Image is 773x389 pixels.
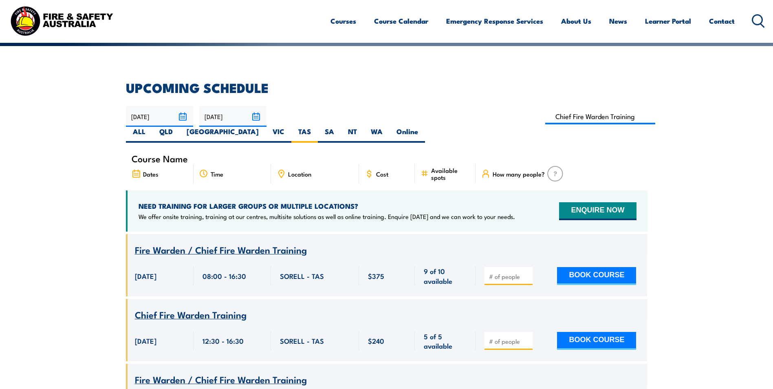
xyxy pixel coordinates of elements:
a: Course Calendar [374,10,428,32]
a: Chief Fire Warden Training [135,310,247,320]
button: BOOK COURSE [557,332,636,350]
span: SORELL - TAS [280,271,324,281]
label: ALL [126,127,152,143]
input: From date [126,106,193,127]
label: VIC [266,127,291,143]
label: [GEOGRAPHIC_DATA] [180,127,266,143]
label: WA [364,127,390,143]
span: 9 of 10 available [424,266,467,285]
span: Cost [376,170,388,177]
a: Learner Portal [645,10,691,32]
span: $240 [368,336,384,345]
span: Chief Fire Warden Training [135,307,247,321]
span: 5 of 5 available [424,332,467,351]
span: 12:30 - 16:30 [203,336,244,345]
span: Dates [143,170,159,177]
label: TAS [291,127,318,143]
a: News [609,10,627,32]
h4: NEED TRAINING FOR LARGER GROUPS OR MULTIPLE LOCATIONS? [139,201,515,210]
label: SA [318,127,341,143]
span: How many people? [493,170,545,177]
span: Available spots [431,167,470,181]
span: [DATE] [135,336,156,345]
span: SORELL - TAS [280,336,324,345]
label: Online [390,127,425,143]
a: Emergency Response Services [446,10,543,32]
span: Location [288,170,311,177]
label: QLD [152,127,180,143]
button: ENQUIRE NOW [559,202,636,220]
a: About Us [561,10,591,32]
a: Fire Warden / Chief Fire Warden Training [135,375,307,385]
input: # of people [489,272,530,281]
p: We offer onsite training, training at our centres, multisite solutions as well as online training... [139,212,515,221]
input: Search Course [545,108,656,124]
span: Time [211,170,223,177]
span: 08:00 - 16:30 [203,271,246,281]
input: To date [199,106,266,127]
a: Courses [330,10,356,32]
span: Fire Warden / Chief Fire Warden Training [135,243,307,256]
span: [DATE] [135,271,156,281]
a: Fire Warden / Chief Fire Warden Training [135,245,307,255]
span: Course Name [132,155,188,162]
span: Fire Warden / Chief Fire Warden Training [135,372,307,386]
input: # of people [489,337,530,345]
label: NT [341,127,364,143]
button: BOOK COURSE [557,267,636,285]
h2: UPCOMING SCHEDULE [126,82,647,93]
a: Contact [709,10,735,32]
span: $375 [368,271,384,281]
